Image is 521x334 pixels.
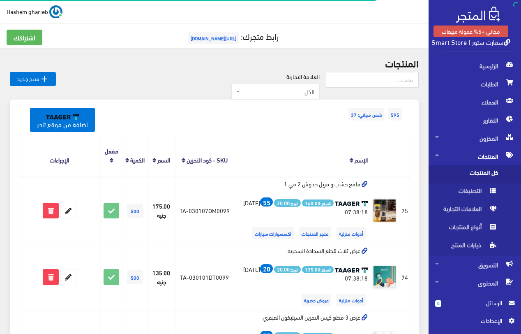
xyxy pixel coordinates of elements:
span: الطلبات [435,75,514,93]
span: الربح: [274,266,301,274]
a: الرئيسية [429,57,521,75]
span: العلامات التجارية [435,202,498,220]
td: عرض ثلاث قطع السدادة السحرية [233,244,370,311]
a: ... Hashem gharieb [7,5,62,18]
td: TA-030101DT0099 [176,244,233,311]
strong: 20.00 [277,265,290,273]
span: الكل [242,88,314,96]
td: TA-030107OM0099 [176,177,233,244]
span: الربح: [274,199,301,207]
a: SKU - كود التخزين [187,154,228,165]
span: اكسسوارات سيارات [252,227,294,239]
span: التصنيفات [435,183,498,202]
a: المنتجات [429,147,521,165]
span: المنتجات [435,147,514,165]
a: الإسم [355,154,368,165]
td: ملمع خشب و مزيل خدوش 2 في 1 [233,177,370,244]
td: 135.00 جنيه [147,244,176,311]
a: المخزون [429,129,521,147]
a: منتج جديد [10,72,56,86]
td: 175.00 جنيه [147,177,176,244]
h2: المنتجات [10,58,419,68]
strong: 20 [263,263,270,273]
a: الكمية [130,154,145,165]
span: شحن مجاني: 37 [348,108,384,121]
span: السعر: [302,199,334,206]
span: Hashem gharieb [7,6,48,16]
span: عروض حصرية [302,294,331,306]
a: التصنيفات [429,183,521,202]
a: المحتوى [429,274,521,292]
img: 5ac14bae-8d34-4656-95c6-b963c1f1197f.jpg [372,198,397,223]
span: الرسائل [448,298,502,307]
span: متجر المنتجات [299,227,331,239]
a: التقارير [429,111,521,129]
a: السعر [157,154,170,165]
span: 500 [127,204,143,218]
a: الطلبات [429,75,521,93]
a: اشتراكك [7,30,42,45]
span: أدوات منزلية [337,227,366,239]
img: ... [49,5,62,19]
span: أنواع المنتجات [435,220,498,238]
span: اﻹعدادات [442,316,502,325]
a: اﻹعدادات [435,316,514,329]
a: أنواع المنتجات [429,220,521,238]
strong: 20.00 [277,199,290,207]
span: السعر: [302,266,334,273]
a: رابط متجرك:[URL][DOMAIN_NAME] [186,28,279,44]
span: الرئيسية [435,57,514,75]
span: كل المنتجات [435,165,498,183]
div: [DATE] 07:38:18 [235,197,368,216]
div: [DATE] 07:38:18 [235,264,368,283]
span: خيارات المنتج [435,238,498,256]
strong: 140.00 [305,199,320,206]
img: d610f93e-59bf-440d-91e2-93d42fd3a66b.jpg [372,265,397,290]
a: سمارت ستور | Smart Store [431,36,510,48]
span: 500 [127,270,143,284]
img: taager-logo-original.svg [335,267,368,273]
th: الإجراءات [18,134,101,177]
span: المحتوى [435,274,514,292]
span: التقارير [435,111,514,129]
span: المخزون [435,129,514,147]
img: taager-logo-original.svg [335,201,368,206]
td: 74 [399,244,410,311]
a: مجاني +5% عمولة مبيعات [433,26,508,37]
input: بحث... [326,72,419,88]
a: مفعل [105,145,118,156]
span: 595 [388,108,402,121]
strong: 135.00 [305,266,320,273]
a: اضافة من موقع تاجر [30,108,95,132]
span: 0 [435,300,441,307]
span: التسويق [435,256,514,274]
img: taager-logo-original.svg [46,114,79,120]
td: 75 [399,177,410,244]
strong: 55 [263,197,270,207]
span: [URL][DOMAIN_NAME] [188,32,239,44]
a: خيارات المنتج [429,238,521,256]
span: العملاء [435,93,514,111]
iframe: Drift Widget Chat Controller [10,278,41,309]
a: العلامات التجارية [429,202,521,220]
img: . [456,7,500,23]
span: أدوات منزلية [337,294,366,306]
label: العلامة التجارية [286,72,320,81]
a: 0 الرسائل [435,298,514,316]
a: العملاء [429,93,521,111]
span: الكل [231,84,320,100]
a: كل المنتجات [429,165,521,183]
i:  [39,74,49,84]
